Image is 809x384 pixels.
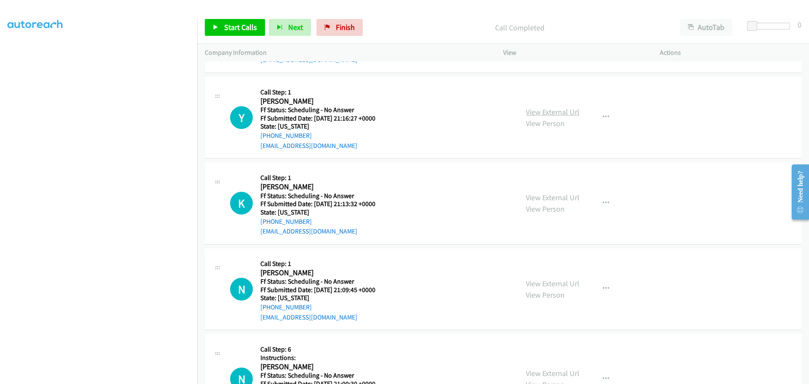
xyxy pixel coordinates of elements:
p: Company Information [205,48,488,58]
h1: Y [230,106,253,129]
a: View External Url [526,368,579,378]
h5: State: [US_STATE] [260,208,375,217]
a: View Person [526,290,565,300]
button: AutoTab [680,19,732,36]
span: Start Calls [224,22,257,32]
h5: Call Step: 6 [260,345,450,354]
h5: Call Step: 1 [260,174,375,182]
a: [PHONE_NUMBER] [260,132,312,140]
a: View External Url [526,193,579,202]
button: Next [269,19,311,36]
a: View External Url [526,279,579,288]
h1: K [230,192,253,215]
h5: Ff Status: Scheduling - No Answer [260,277,375,286]
h5: Call Step: 1 [260,88,375,97]
p: Call Completed [374,22,665,33]
div: The call is yet to be attempted [230,106,253,129]
h2: [PERSON_NAME] [260,182,375,192]
a: Finish [316,19,363,36]
h5: Ff Submitted Date: [DATE] 21:09:45 +0000 [260,286,375,294]
a: View Person [526,204,565,214]
h5: Call Step: 1 [260,260,375,268]
p: View [503,48,645,58]
h5: Ff Status: Scheduling - No Answer [260,106,375,114]
h2: [PERSON_NAME] [260,362,450,372]
span: Finish [336,22,355,32]
a: [EMAIL_ADDRESS][DOMAIN_NAME] [260,227,357,235]
a: [EMAIL_ADDRESS][DOMAIN_NAME] [260,142,357,150]
div: The call is yet to be attempted [230,278,253,301]
a: View External Url [526,107,579,117]
h2: [PERSON_NAME] [260,97,375,106]
div: The call is yet to be attempted [230,192,253,215]
a: View Person [526,118,565,128]
a: Start Calls [205,19,265,36]
a: [PHONE_NUMBER] [260,218,312,226]
h5: Ff Status: Scheduling - No Answer [260,192,375,200]
a: [PHONE_NUMBER] [260,303,312,311]
iframe: Resource Center [785,158,809,226]
h1: N [230,278,253,301]
h5: State: [US_STATE] [260,294,375,302]
span: Next [288,22,303,32]
h5: State: [US_STATE] [260,122,375,131]
p: Actions [660,48,801,58]
h2: [PERSON_NAME] [260,268,375,278]
div: Delay between calls (in seconds) [751,23,790,30]
div: 0 [798,19,801,30]
a: [EMAIL_ADDRESS][DOMAIN_NAME] [260,313,357,321]
h5: Ff Status: Scheduling - No Answer [260,371,450,380]
h5: Ff Submitted Date: [DATE] 21:13:32 +0000 [260,200,375,208]
h5: Instructions: [260,354,450,362]
h5: Ff Submitted Date: [DATE] 21:16:27 +0000 [260,114,375,123]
